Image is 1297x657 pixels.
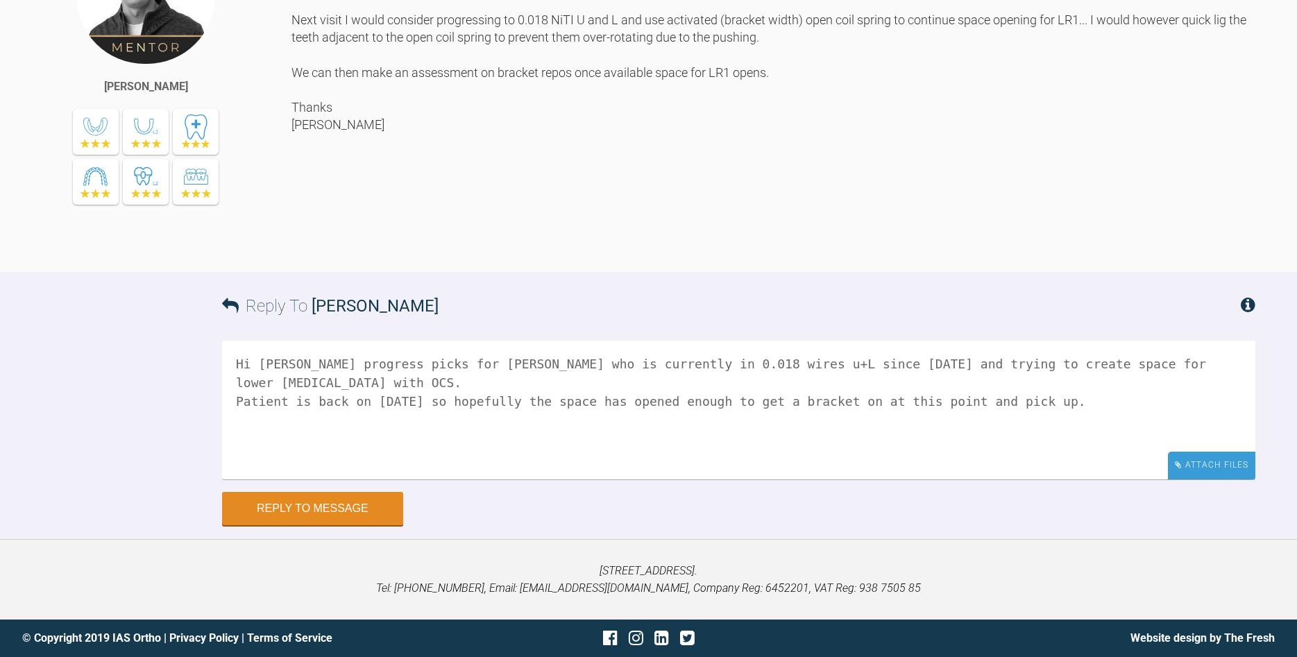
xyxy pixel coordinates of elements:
p: [STREET_ADDRESS]. Tel: [PHONE_NUMBER], Email: [EMAIL_ADDRESS][DOMAIN_NAME], Company Reg: 6452201,... [22,562,1275,597]
div: [PERSON_NAME] [104,78,188,96]
h3: Reply To [222,293,439,319]
textarea: Hi [PERSON_NAME] progress picks for [PERSON_NAME] who is currently in 0.018 wires u+L since [DATE... [222,341,1255,479]
span: [PERSON_NAME] [312,296,439,316]
a: Terms of Service [247,631,332,645]
div: Attach Files [1168,452,1255,479]
a: Privacy Policy [169,631,239,645]
a: Website design by The Fresh [1130,631,1275,645]
div: © Copyright 2019 IAS Ortho | | [22,629,440,647]
button: Reply to Message [222,492,403,525]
